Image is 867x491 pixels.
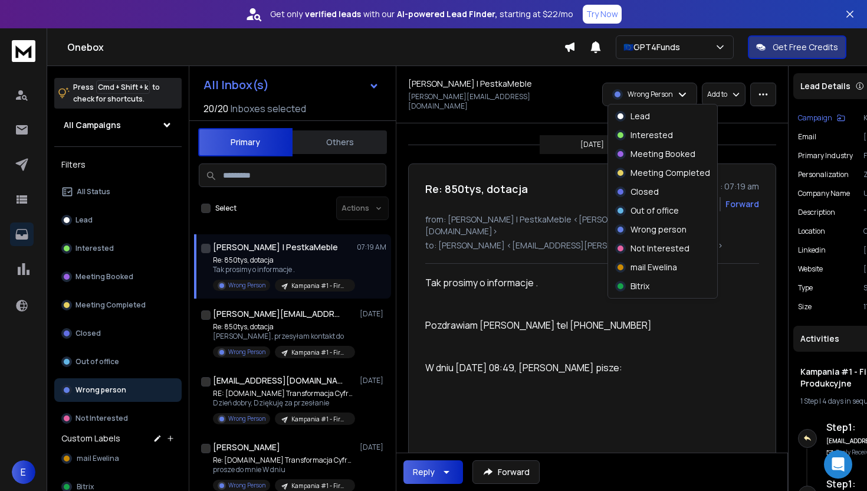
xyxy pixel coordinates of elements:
p: location [798,227,825,236]
p: Bitrix [630,280,649,292]
p: Kampania #1 - Firmy Produkcyjne [291,281,348,290]
p: 07:19 AM [357,243,386,252]
h1: [EMAIL_ADDRESS][DOMAIN_NAME] [213,375,343,387]
h1: Onebox [67,40,564,54]
p: Meeting Booked [75,272,133,281]
p: mail Ewelina [630,261,677,273]
p: Campaign [798,113,832,123]
h1: All Inbox(s) [203,79,269,91]
p: 🇪🇺GPT4Funds [623,41,685,53]
span: 20 / 20 [203,102,228,116]
p: [DATE] [580,140,604,149]
p: Primary Industry [798,151,853,161]
p: Kampania #1 - Firmy Produkcyjne [291,415,348,424]
h3: Inboxes selected [231,102,306,116]
span: E [12,460,35,484]
h1: Re: 850tys, dotacja [425,181,528,197]
p: Out of office [630,205,679,217]
p: [PERSON_NAME], przesyłam kontakt do [213,332,354,341]
p: Re: 850tys, dotacja [213,322,354,332]
p: Add to [707,90,727,99]
p: Wrong Person [228,281,265,290]
p: [DATE] [360,309,386,319]
p: [DATE] : 07:19 am [690,181,759,192]
p: Lead [75,215,93,225]
p: Wrong person [630,224,687,235]
p: Closed [630,186,659,198]
p: Meeting Booked [630,148,695,160]
p: Size [798,302,812,312]
div: W dniu [DATE] 08:49, [PERSON_NAME] pisze: [425,361,750,403]
p: Closed [75,329,101,338]
p: Company Name [798,189,850,198]
p: Try Now [586,8,618,20]
p: Get only with our starting at $22/mo [270,8,573,20]
p: Press to check for shortcuts. [73,81,160,105]
h1: [PERSON_NAME] [213,441,280,453]
p: Wrong Person [228,414,265,423]
p: Lead Details [800,80,850,92]
p: Re: [DOMAIN_NAME] Transformacja Cyfrowa [213,456,354,465]
div: Forward [725,198,759,210]
p: [DATE] [360,443,386,452]
p: Re: 850tys, dotacja [213,256,354,265]
strong: AI-powered Lead Finder, [397,8,497,20]
p: Wrong Person [628,90,673,99]
span: 1 Step [800,396,818,406]
p: Kampania #1 - Firmy Produkcyjne [291,348,348,357]
p: Wrong Person [228,481,265,490]
p: RE: [DOMAIN_NAME] Transformacja Cyfrowa [213,389,354,398]
h1: All Campaigns [64,119,121,131]
p: Dzień dobry, Dziękuję za przesłanie [213,398,354,408]
p: Tak prosimy o informacje . [425,276,750,290]
p: website [798,264,823,274]
p: Wrong person [75,385,126,395]
button: Forward [472,460,540,484]
h3: Filters [54,156,182,173]
p: All Status [77,187,110,197]
strong: verified leads [305,8,361,20]
p: Email [798,132,816,142]
p: Kampania #1 - Firmy Produkcyjne [291,482,348,490]
p: Tak prosimy o informacje . [213,265,354,274]
p: [PERSON_NAME][EMAIL_ADDRESS][DOMAIN_NAME] [408,92,589,111]
div: Reply [413,466,435,478]
p: Pozdrawiam [PERSON_NAME] tel [PHONE_NUMBER] [425,318,750,332]
p: Wrong Person [228,348,265,356]
p: Meeting Completed [75,300,146,310]
h1: [PERSON_NAME] | PestkaMeble [213,241,338,253]
p: Personalization [798,170,849,179]
p: to: [PERSON_NAME] <[EMAIL_ADDRESS][PERSON_NAME][DOMAIN_NAME]> [425,240,759,251]
p: linkedin [798,245,826,255]
p: Interested [75,244,114,253]
h1: [PERSON_NAME] | PestkaMeble [408,78,532,90]
button: Others [293,129,387,155]
span: mail Ewelina [77,454,119,463]
p: Lead [630,110,650,122]
h1: [PERSON_NAME][EMAIL_ADDRESS][DOMAIN_NAME] [213,308,343,320]
div: Open Intercom Messenger [824,450,852,479]
h3: Custom Labels [61,433,120,444]
p: Meeting Completed [630,167,710,179]
p: Out of office [75,357,119,366]
p: from: [PERSON_NAME] | PestkaMeble <[PERSON_NAME][EMAIL_ADDRESS][DOMAIN_NAME]> [425,214,759,237]
img: logo [12,40,35,62]
p: Description [798,208,835,217]
label: Select [215,204,237,213]
p: Not Interested [75,414,128,423]
p: Not Interested [630,243,689,254]
button: Primary [198,128,293,156]
p: Interested [630,129,673,141]
span: Cmd + Shift + k [96,80,150,94]
p: [DATE] [360,376,386,385]
p: Type [798,283,813,293]
p: prosze do mnie W dniu [213,465,354,474]
p: Get Free Credits [773,41,838,53]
